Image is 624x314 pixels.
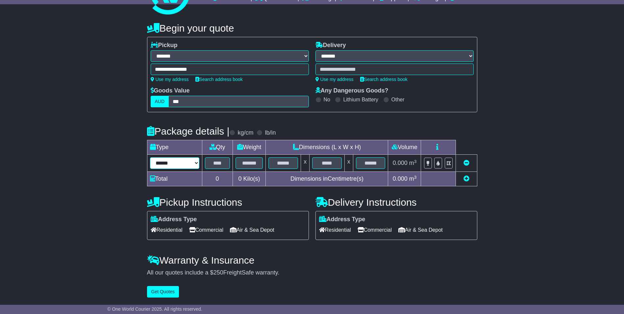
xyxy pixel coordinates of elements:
[266,140,388,155] td: Dimensions (L x W x H)
[360,77,408,82] a: Search address book
[189,225,223,235] span: Commercial
[147,255,477,266] h4: Warranty & Insurance
[315,87,388,94] label: Any Dangerous Goods?
[237,129,253,137] label: kg/cm
[151,42,178,49] label: Pickup
[151,225,183,235] span: Residential
[391,96,405,103] label: Other
[319,216,365,223] label: Address Type
[147,23,477,34] h4: Begin your quote
[409,175,417,182] span: m
[238,175,241,182] span: 0
[393,160,408,166] span: 0.000
[388,140,421,155] td: Volume
[151,96,169,107] label: AUD
[301,155,310,172] td: x
[398,225,443,235] span: Air & Sea Depot
[151,87,190,94] label: Goods Value
[414,159,417,164] sup: 3
[414,175,417,180] sup: 3
[315,77,354,82] a: Use my address
[147,269,477,276] div: All our quotes include a $ FreightSafe warranty.
[265,129,276,137] label: lb/in
[266,172,388,186] td: Dimensions in Centimetre(s)
[147,126,230,137] h4: Package details |
[195,77,243,82] a: Search address book
[315,197,477,208] h4: Delivery Instructions
[343,96,378,103] label: Lithium Battery
[147,197,309,208] h4: Pickup Instructions
[358,225,392,235] span: Commercial
[233,172,266,186] td: Kilo(s)
[107,306,202,312] span: © One World Courier 2025. All rights reserved.
[409,160,417,166] span: m
[230,225,274,235] span: Air & Sea Depot
[315,42,346,49] label: Delivery
[147,172,202,186] td: Total
[344,155,353,172] td: x
[151,77,189,82] a: Use my address
[202,140,233,155] td: Qty
[463,175,469,182] a: Add new item
[319,225,351,235] span: Residential
[463,160,469,166] a: Remove this item
[147,140,202,155] td: Type
[233,140,266,155] td: Weight
[202,172,233,186] td: 0
[213,269,223,276] span: 250
[151,216,197,223] label: Address Type
[393,175,408,182] span: 0.000
[324,96,330,103] label: No
[147,286,179,298] button: Get Quotes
